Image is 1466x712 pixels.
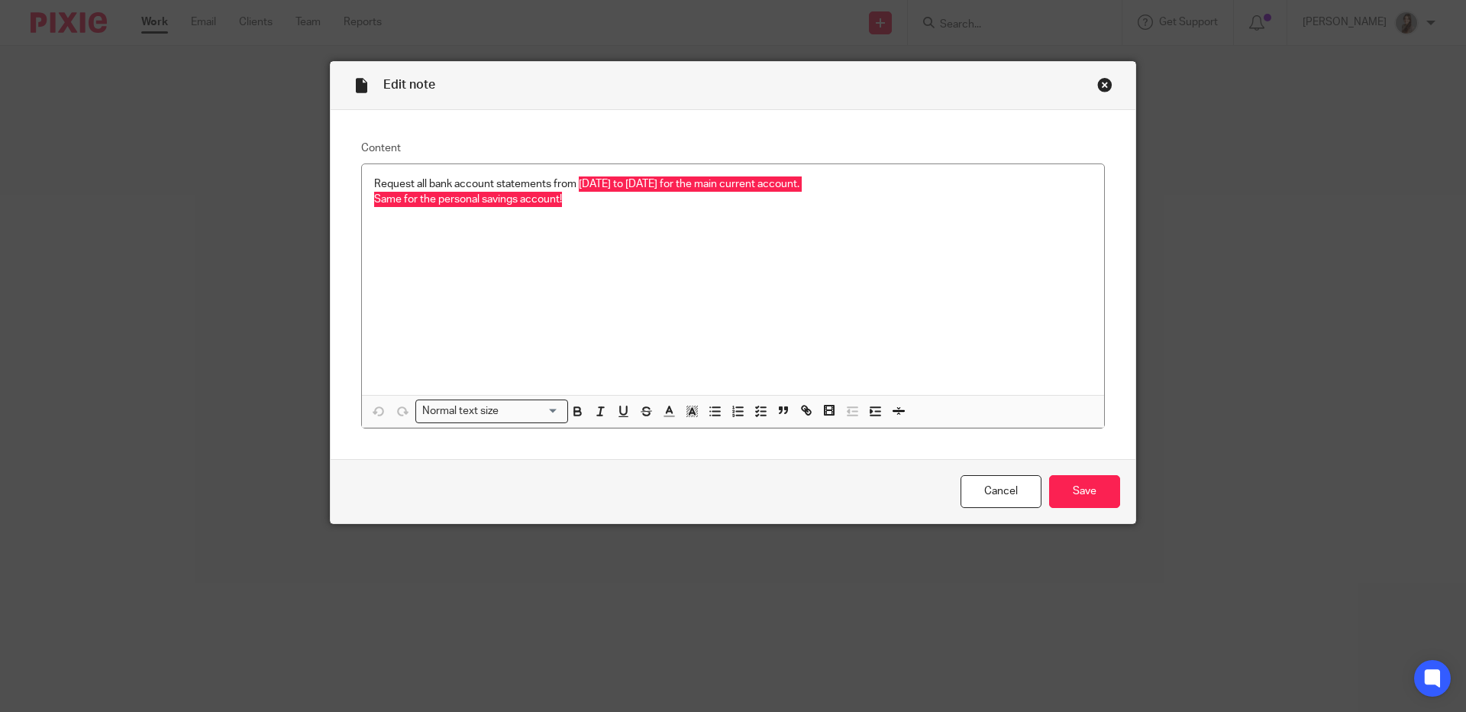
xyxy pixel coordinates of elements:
[504,403,559,419] input: Search for option
[1097,77,1112,92] div: Close this dialog window
[361,141,1105,156] label: Content
[415,400,568,423] div: Search for option
[961,475,1041,508] a: Cancel
[374,176,1092,192] p: Request all bank account statements from [DATE] to [DATE] for the main current account.
[419,403,502,419] span: Normal text size
[374,192,1092,207] p: Same for the personal savings account!
[383,79,435,91] span: Edit note
[1049,475,1120,508] input: Save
